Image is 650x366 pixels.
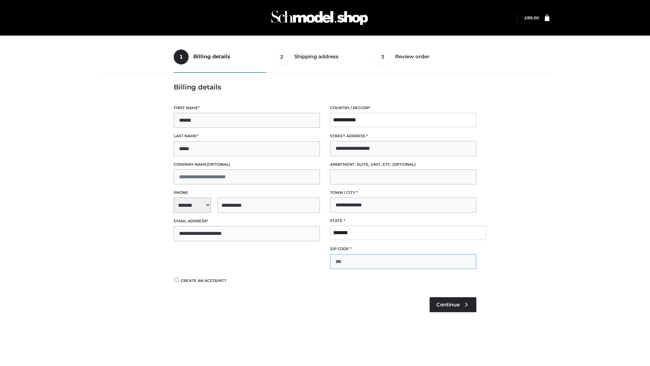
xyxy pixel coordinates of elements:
span: (optional) [392,162,416,167]
label: Street address [330,133,476,139]
h3: Billing details [174,83,476,91]
label: Apartment, suite, unit, etc. [330,161,476,168]
span: Create an account? [181,278,226,283]
a: £89.00 [524,15,539,20]
label: ZIP Code [330,246,476,252]
label: Company name [174,161,320,168]
img: Schmodel Admin 964 [269,4,370,31]
span: Continue [436,302,460,308]
label: Phone [174,189,320,196]
label: Email address [174,218,320,224]
span: (optional) [207,162,230,167]
a: Continue [430,297,476,312]
bdi: 89.00 [524,15,539,20]
input: Create an account? [174,278,180,282]
label: Last name [174,133,320,139]
label: Town / City [330,189,476,196]
label: State [330,218,476,224]
label: First name [174,105,320,111]
label: Country / Region [330,105,476,111]
span: £ [524,15,527,20]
